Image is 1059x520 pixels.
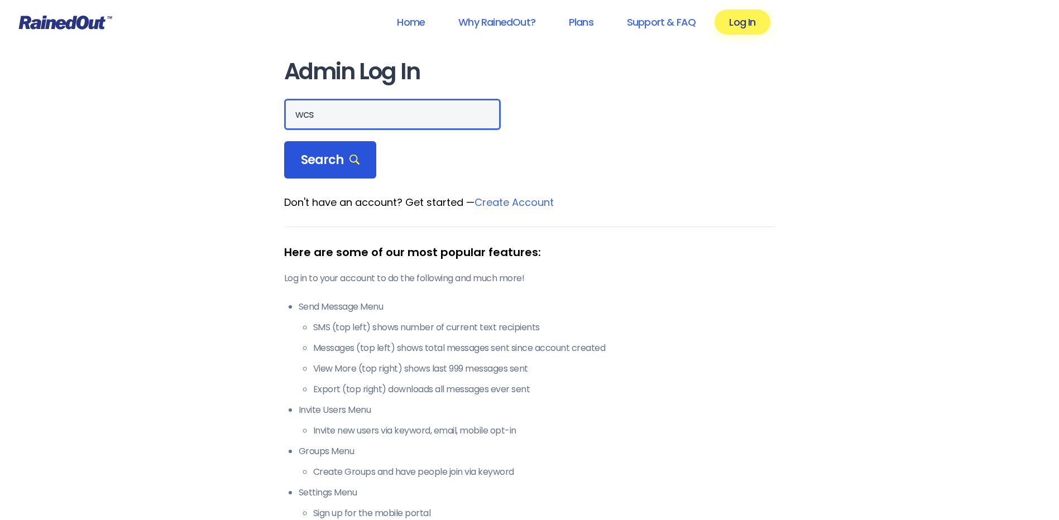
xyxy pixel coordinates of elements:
a: Home [382,9,439,35]
a: Support & FAQ [612,9,710,35]
input: Search Orgs… [284,99,501,130]
h1: Admin Log In [284,59,775,84]
a: Create Account [475,195,554,209]
li: SMS (top left) shows number of current text recipients [313,321,775,334]
li: View More (top right) shows last 999 messages sent [313,362,775,375]
li: Send Message Menu [299,300,775,396]
a: Log In [715,9,770,35]
span: Search [301,152,360,168]
a: Plans [554,9,608,35]
li: Export (top right) downloads all messages ever sent [313,383,775,396]
a: Why RainedOut? [444,9,550,35]
li: Messages (top left) shows total messages sent since account created [313,341,775,355]
li: Create Groups and have people join via keyword [313,465,775,479]
div: Here are some of our most popular features: [284,244,775,261]
div: Search [284,141,377,179]
p: Log in to your account to do the following and much more! [284,272,775,285]
li: Groups Menu [299,445,775,479]
li: Sign up for the mobile portal [313,507,775,520]
li: Invite new users via keyword, email, mobile opt-in [313,424,775,437]
li: Invite Users Menu [299,403,775,437]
